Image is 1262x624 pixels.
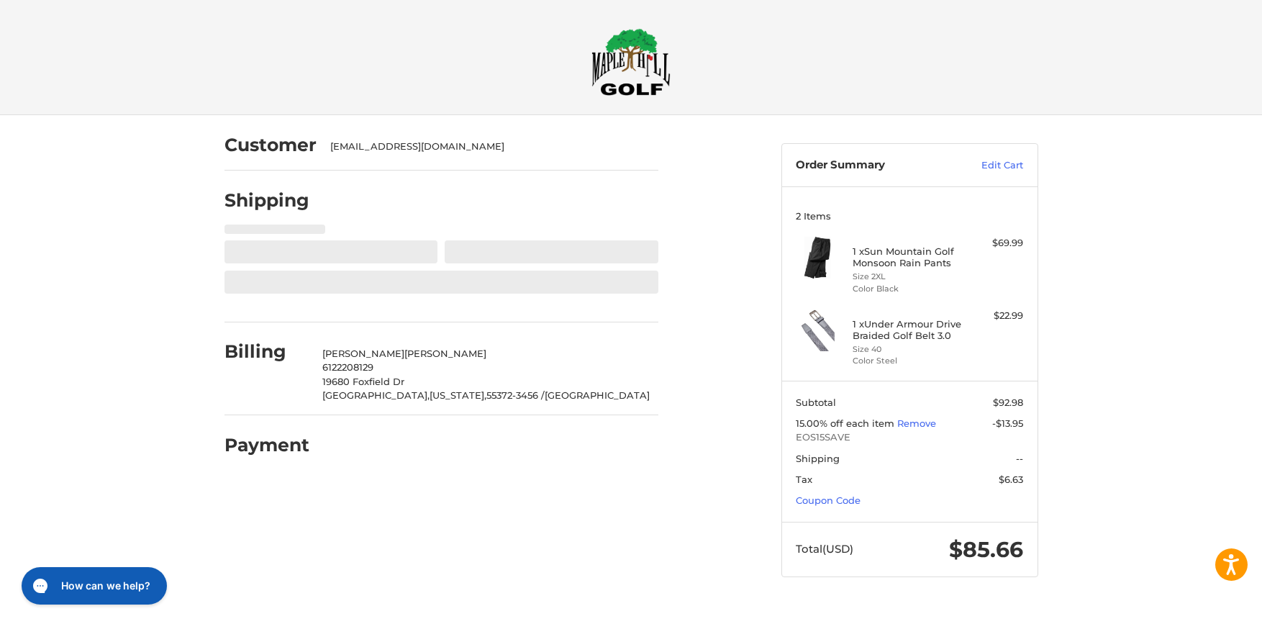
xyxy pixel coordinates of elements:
[897,417,936,429] a: Remove
[224,134,317,156] h2: Customer
[224,340,309,363] h2: Billing
[853,343,963,356] li: Size 40
[966,236,1023,250] div: $69.99
[796,474,812,485] span: Tax
[999,474,1023,485] span: $6.63
[853,271,963,283] li: Size 2XL
[322,389,430,401] span: [GEOGRAPHIC_DATA],
[322,376,404,387] span: 19680 Foxfield Dr
[853,318,963,342] h4: 1 x Under Armour Drive Braided Golf Belt 3.0
[486,389,545,401] span: 55372-3456 /
[322,348,404,359] span: [PERSON_NAME]
[796,158,950,173] h3: Order Summary
[950,158,1023,173] a: Edit Cart
[993,397,1023,408] span: $92.98
[853,355,963,367] li: Color Steel
[796,453,840,464] span: Shipping
[591,28,671,96] img: Maple Hill Golf
[853,283,963,295] li: Color Black
[992,417,1023,429] span: -$13.95
[545,389,650,401] span: [GEOGRAPHIC_DATA]
[430,389,486,401] span: [US_STATE],
[966,309,1023,323] div: $22.99
[330,140,644,154] div: [EMAIL_ADDRESS][DOMAIN_NAME]
[796,417,897,429] span: 15.00% off each item
[14,562,171,610] iframe: Gorgias live chat messenger
[1016,453,1023,464] span: --
[224,189,309,212] h2: Shipping
[796,430,1023,445] span: EOS15SAVE
[796,542,853,556] span: Total (USD)
[322,361,373,373] span: 6122208129
[796,397,836,408] span: Subtotal
[796,494,861,506] a: Coupon Code
[853,245,963,269] h4: 1 x Sun Mountain Golf Monsoon Rain Pants
[404,348,486,359] span: [PERSON_NAME]
[949,536,1023,563] span: $85.66
[796,210,1023,222] h3: 2 Items
[224,434,309,456] h2: Payment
